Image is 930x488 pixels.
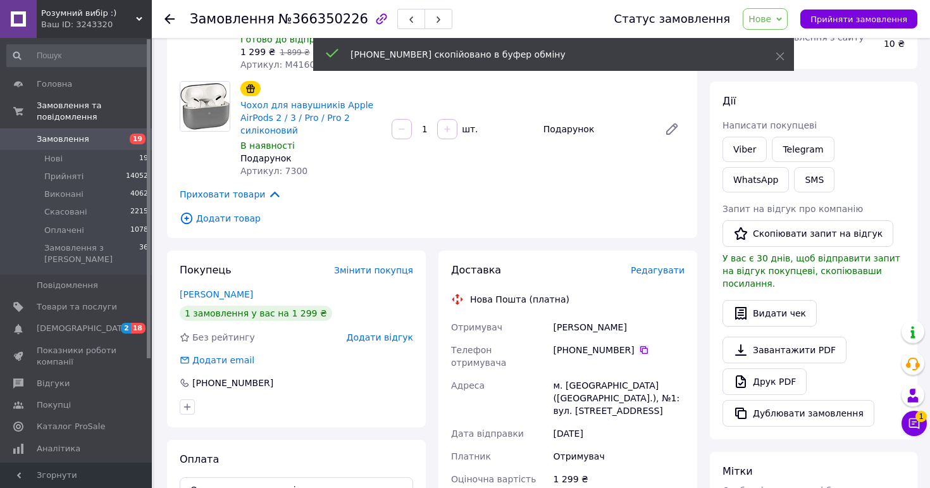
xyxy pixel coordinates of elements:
[240,47,275,57] span: 1 299 ₴
[44,153,63,165] span: Нові
[180,187,282,201] span: Приховати товари
[139,153,148,165] span: 19
[459,123,479,135] div: шт.
[659,116,685,142] a: Редагувати
[37,280,98,291] span: Повідомлення
[130,134,146,144] span: 19
[37,323,130,334] span: [DEMOGRAPHIC_DATA]
[240,141,295,151] span: В наявності
[722,95,736,107] span: Дії
[240,166,307,176] span: Артикул: 7300
[37,134,89,145] span: Замовлення
[121,323,131,334] span: 2
[130,225,148,236] span: 1078
[192,332,255,342] span: Без рейтингу
[41,8,136,19] span: Розумний вибір :)
[44,225,84,236] span: Оплачені
[551,422,687,445] div: [DATE]
[6,44,149,67] input: Пошук
[772,137,834,162] a: Telegram
[347,332,413,342] span: Додати відгук
[451,474,536,484] span: Оціночна вартість
[180,264,232,276] span: Покупець
[722,368,807,395] a: Друк PDF
[180,289,253,299] a: [PERSON_NAME]
[240,152,381,165] div: Подарунок
[126,171,148,182] span: 14052
[334,265,413,275] span: Змінити покупця
[902,411,927,436] button: Чат з покупцем1
[44,189,84,200] span: Виконані
[722,220,893,247] button: Скопіювати запит на відгук
[451,451,491,461] span: Платник
[240,59,321,70] span: Артикул: М41601
[451,264,501,276] span: Доставка
[191,354,256,366] div: Додати email
[451,380,485,391] span: Адреса
[130,206,148,218] span: 2215
[451,429,524,439] span: Дата відправки
[130,189,148,200] span: 4062
[180,306,332,321] div: 1 замовлення у вас на 1 299 ₴
[794,167,834,192] button: SMS
[350,48,744,61] div: [PHONE_NUMBER] скопійовано в буфер обміну
[722,167,789,192] a: WhatsApp
[722,337,846,363] a: Завантажити PDF
[614,13,731,25] div: Статус замовлення
[37,399,71,411] span: Покупці
[131,323,146,334] span: 18
[164,13,175,25] div: Повернутися назад
[722,137,767,162] a: Viber
[915,411,927,422] span: 1
[722,400,874,427] button: Дублювати замовлення
[37,78,72,90] span: Головна
[44,242,139,265] span: Замовлення з [PERSON_NAME]
[41,19,152,30] div: Ваш ID: 3243320
[180,211,685,225] span: Додати товар
[554,344,685,356] div: [PHONE_NUMBER]
[37,345,117,368] span: Показники роботи компанії
[876,30,912,58] div: 10 ₴
[722,465,753,477] span: Мітки
[180,82,230,131] img: Чохол для навушників Apple AirPods 2 / 3 / Pro / Pro 2 силіконовий
[722,120,817,130] span: Написати покупцеві
[551,316,687,339] div: [PERSON_NAME]
[37,100,152,123] span: Замовлення та повідомлення
[722,253,900,289] span: У вас є 30 днів, щоб відправити запит на відгук покупцеві, скопіювавши посилання.
[278,11,368,27] span: №366350226
[240,34,337,44] span: Готово до відправки
[538,120,654,138] div: Подарунок
[551,445,687,468] div: Отримувач
[467,293,573,306] div: Нова Пошта (платна)
[280,48,309,57] span: 1 899 ₴
[240,100,373,135] a: Чохол для навушників Apple AirPods 2 / 3 / Pro / Pro 2 силіконовий
[37,421,105,432] span: Каталог ProSale
[748,14,771,24] span: Нове
[722,204,863,214] span: Запит на відгук про компанію
[180,453,219,465] span: Оплата
[722,300,817,327] button: Видати чек
[139,242,148,265] span: 36
[37,443,80,454] span: Аналітика
[631,265,685,275] span: Редагувати
[44,171,84,182] span: Прийняті
[800,9,917,28] button: Прийняти замовлення
[44,206,87,218] span: Скасовані
[178,354,256,366] div: Додати email
[451,345,506,368] span: Телефон отримувача
[37,378,70,389] span: Відгуки
[810,15,907,24] span: Прийняти замовлення
[451,322,502,332] span: Отримувач
[551,374,687,422] div: м. [GEOGRAPHIC_DATA] ([GEOGRAPHIC_DATA].), №1: вул. [STREET_ADDRESS]
[37,301,117,313] span: Товари та послуги
[191,377,275,389] div: [PHONE_NUMBER]
[190,11,275,27] span: Замовлення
